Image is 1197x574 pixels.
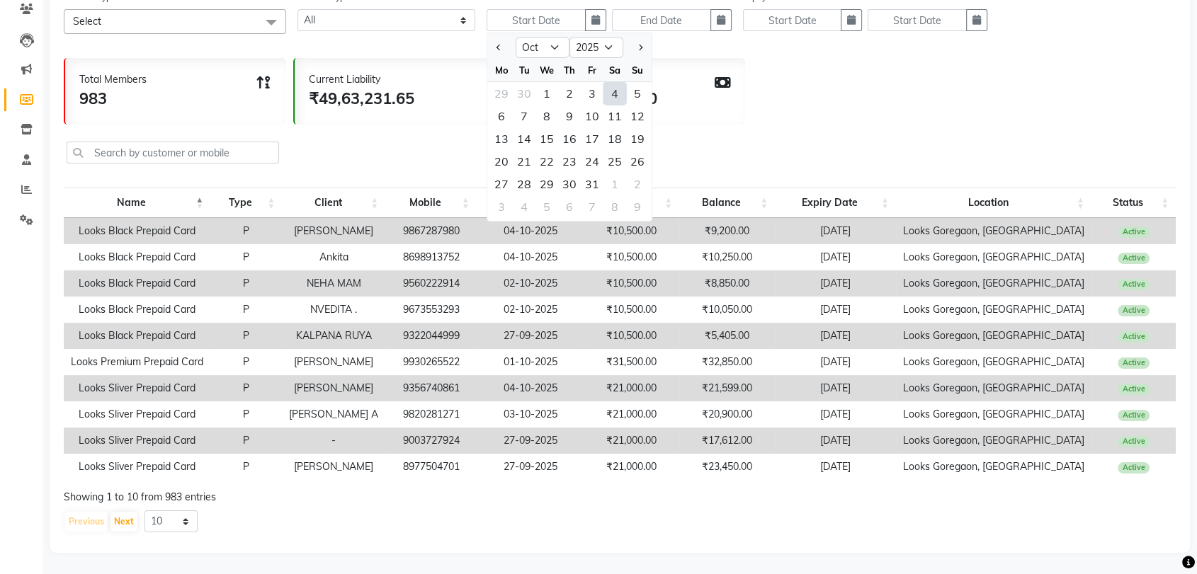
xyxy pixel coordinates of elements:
td: [DATE] [775,454,896,480]
td: Ankita [282,244,385,270]
th: Status: activate to sort column ascending [1091,188,1176,218]
td: P [210,401,282,427]
div: Wednesday, October 15, 2025 [535,127,558,150]
div: 14 [513,127,535,150]
div: Thursday, November 6, 2025 [558,195,581,218]
div: Thursday, October 23, 2025 [558,150,581,173]
div: Sunday, October 12, 2025 [626,105,649,127]
div: 8 [603,195,626,218]
div: 8 [535,105,558,127]
td: 01-10-2025 [477,349,584,375]
div: Wednesday, October 8, 2025 [535,105,558,127]
td: 9322044999 [385,323,476,349]
td: Looks Goregaon, [GEOGRAPHIC_DATA] [896,270,1091,297]
td: ₹21,000.00 [584,401,679,427]
td: ₹10,050.00 [679,297,775,323]
td: 02-10-2025 [477,297,584,323]
th: Expiry Date: activate to sort column ascending [775,188,896,218]
div: Saturday, November 8, 2025 [603,195,626,218]
div: 16 [558,127,581,150]
div: 19 [626,127,649,150]
span: Active [1118,462,1150,473]
input: Start Date [487,9,586,31]
input: Start Date [868,9,967,31]
div: Sa [603,59,626,81]
div: Tu [513,59,535,81]
td: Looks Goregaon, [GEOGRAPHIC_DATA] [896,375,1091,401]
div: 12 [626,105,649,127]
td: 9673553293 [385,297,476,323]
td: 9820281271 [385,401,476,427]
td: 9560222914 [385,270,476,297]
span: Active [1118,331,1150,343]
td: ₹31,500.00 [584,349,679,375]
div: Fr [581,59,603,81]
span: Active [1118,357,1150,369]
div: Current Liability [309,72,414,87]
td: [DATE] [775,270,896,297]
div: 23 [558,150,581,173]
div: Tuesday, October 21, 2025 [513,150,535,173]
div: 17 [581,127,603,150]
span: Active [1118,279,1150,290]
th: Balance: activate to sort column ascending [679,188,775,218]
td: ₹10,250.00 [679,244,775,270]
div: 30 [558,173,581,195]
div: Tuesday, October 28, 2025 [513,173,535,195]
div: Wednesday, October 1, 2025 [535,82,558,105]
td: [DATE] [775,244,896,270]
td: P [210,427,282,454]
span: Select [73,15,101,28]
td: Looks Black Prepaid Card [64,218,210,244]
td: ₹23,450.00 [679,454,775,480]
div: Wednesday, October 29, 2025 [535,173,558,195]
td: 9930265522 [385,349,476,375]
td: Looks Goregaon, [GEOGRAPHIC_DATA] [896,427,1091,454]
div: 13 [490,127,513,150]
div: 10 [581,105,603,127]
td: 9003727924 [385,427,476,454]
td: Looks Goregaon, [GEOGRAPHIC_DATA] [896,297,1091,323]
input: Search by customer or mobile [67,142,279,163]
td: NVEDITA . [282,297,385,323]
td: NEHA MAM [282,270,385,297]
div: Thursday, October 2, 2025 [558,82,581,105]
td: [DATE] [775,323,896,349]
td: ₹20,900.00 [679,401,775,427]
div: Monday, October 27, 2025 [490,173,513,195]
td: ₹10,500.00 [584,323,679,349]
div: 24 [581,150,603,173]
td: Looks Black Prepaid Card [64,244,210,270]
div: Mo [490,59,513,81]
input: End Date [612,9,711,31]
td: Looks Sliver Prepaid Card [64,375,210,401]
button: Next month [634,36,646,59]
div: Friday, October 3, 2025 [581,82,603,105]
td: ₹21,000.00 [584,375,679,401]
td: P [210,349,282,375]
td: ₹8,850.00 [679,270,775,297]
td: [PERSON_NAME] [282,375,385,401]
td: Looks Goregaon, [GEOGRAPHIC_DATA] [896,401,1091,427]
td: Looks Premium Prepaid Card [64,349,210,375]
div: 7 [581,195,603,218]
div: Su [626,59,649,81]
th: Sale Date: activate to sort column ascending [477,188,584,218]
button: Previous [65,512,108,532]
div: Thursday, October 30, 2025 [558,173,581,195]
td: Looks Black Prepaid Card [64,270,210,297]
td: Looks Sliver Prepaid Card [64,427,210,454]
td: Looks Goregaon, [GEOGRAPHIC_DATA] [896,349,1091,375]
div: 7 [513,105,535,127]
div: 6 [490,105,513,127]
td: 03-10-2025 [477,401,584,427]
div: 25 [603,150,626,173]
td: P [210,244,282,270]
td: [DATE] [775,375,896,401]
td: 04-10-2025 [477,375,584,401]
td: Looks Goregaon, [GEOGRAPHIC_DATA] [896,454,1091,480]
div: 29 [490,82,513,105]
div: Sunday, October 5, 2025 [626,82,649,105]
td: [PERSON_NAME] [282,218,385,244]
th: Client: activate to sort column ascending [282,188,385,218]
